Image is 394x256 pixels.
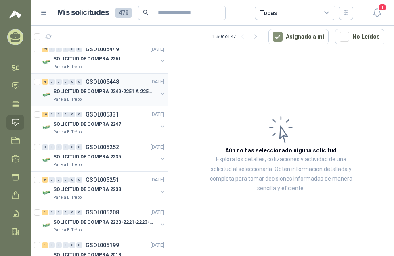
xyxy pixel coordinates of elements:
[69,210,75,215] div: 0
[53,186,121,194] p: SOLICITUD DE COMPRA 2233
[151,176,164,184] p: [DATE]
[225,146,337,155] h3: Aún no has seleccionado niguna solicitud
[42,142,166,168] a: 0 0 0 0 0 0 GSOL005252[DATE] Company LogoSOLICITUD DE COMPRA 2235Panela El Trébol
[151,209,164,216] p: [DATE]
[49,144,55,150] div: 0
[53,219,154,226] p: SOLICITUD DE COMPRA 2220-2221-2223-2224
[76,46,82,52] div: 0
[53,227,83,233] p: Panela El Trébol
[9,10,21,19] img: Logo peakr
[212,30,262,43] div: 1 - 50 de 147
[42,144,48,150] div: 0
[76,242,82,248] div: 0
[151,46,164,53] p: [DATE]
[53,153,121,161] p: SOLICITUD DE COMPRA 2235
[42,242,48,248] div: 1
[42,90,52,100] img: Company Logo
[335,29,384,44] button: No Leídos
[56,177,62,183] div: 0
[42,46,48,52] div: 29
[268,29,329,44] button: Asignado a mi
[86,242,119,248] p: GSOL005199
[42,77,166,103] a: 4 0 0 0 0 0 GSOL005448[DATE] Company LogoSOLICITUD DE COMPRA 2249-2251 A 2256-2258 Y 2262Panela E...
[63,144,69,150] div: 0
[151,111,164,119] p: [DATE]
[86,144,119,150] p: GSOL005252
[86,177,119,183] p: GSOL005251
[42,57,52,67] img: Company Logo
[49,210,55,215] div: 0
[42,177,48,183] div: 9
[42,112,48,117] div: 10
[370,6,384,20] button: 1
[69,112,75,117] div: 0
[53,88,154,96] p: SOLICITUD DE COMPRA 2249-2251 A 2256-2258 Y 2262
[69,144,75,150] div: 0
[42,221,52,230] img: Company Logo
[63,242,69,248] div: 0
[76,112,82,117] div: 0
[63,79,69,85] div: 0
[53,55,121,63] p: SOLICITUD DE COMPRA 2261
[42,175,166,201] a: 9 0 0 0 0 0 GSOL005251[DATE] Company LogoSOLICITUD DE COMPRA 2233Panela El Trébol
[53,162,83,168] p: Panela El Trébol
[42,208,166,233] a: 1 0 0 0 0 0 GSOL005208[DATE] Company LogoSOLICITUD DE COMPRA 2220-2221-2223-2224Panela El Trébol
[63,210,69,215] div: 0
[69,79,75,85] div: 0
[56,242,62,248] div: 0
[56,79,62,85] div: 0
[53,121,121,128] p: SOLICITUD DE COMPRA 2247
[49,46,55,52] div: 0
[56,210,62,215] div: 0
[143,10,149,15] span: search
[42,188,52,198] img: Company Logo
[49,79,55,85] div: 0
[42,44,166,70] a: 29 0 0 0 0 0 GSOL005449[DATE] Company LogoSOLICITUD DE COMPRA 2261Panela El Trébol
[57,7,109,19] h1: Mis solicitudes
[115,8,132,18] span: 479
[49,112,55,117] div: 0
[208,155,354,194] p: Explora los detalles, cotizaciones y actividad de una solicitud al seleccionarla. Obtén informaci...
[56,112,62,117] div: 0
[69,242,75,248] div: 0
[63,112,69,117] div: 0
[42,155,52,165] img: Company Logo
[76,210,82,215] div: 0
[42,110,166,135] a: 10 0 0 0 0 0 GSOL005331[DATE] Company LogoSOLICITUD DE COMPRA 2247Panela El Trébol
[76,177,82,183] div: 0
[151,144,164,151] p: [DATE]
[49,177,55,183] div: 0
[151,241,164,249] p: [DATE]
[86,210,119,215] p: GSOL005208
[42,210,48,215] div: 1
[53,194,83,201] p: Panela El Trébol
[49,242,55,248] div: 0
[69,177,75,183] div: 0
[86,46,119,52] p: GSOL005449
[56,144,62,150] div: 0
[76,79,82,85] div: 0
[63,46,69,52] div: 0
[42,79,48,85] div: 4
[53,129,83,135] p: Panela El Trébol
[76,144,82,150] div: 0
[69,46,75,52] div: 0
[53,96,83,103] p: Panela El Trébol
[378,4,387,11] span: 1
[56,46,62,52] div: 0
[260,8,277,17] div: Todas
[151,78,164,86] p: [DATE]
[86,112,119,117] p: GSOL005331
[86,79,119,85] p: GSOL005448
[53,64,83,70] p: Panela El Trébol
[63,177,69,183] div: 0
[42,123,52,132] img: Company Logo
